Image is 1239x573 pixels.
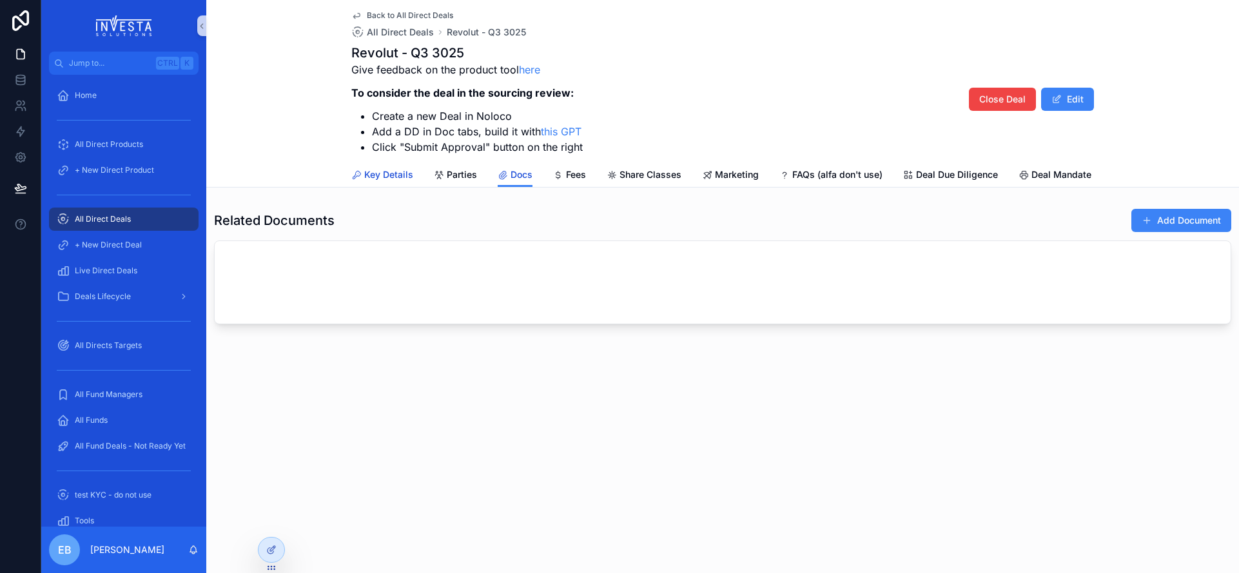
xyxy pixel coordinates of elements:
[75,139,143,150] span: All Direct Products
[372,139,583,155] li: Click "Submit Approval" button on the right
[903,163,998,189] a: Deal Due Diligence
[1131,209,1231,232] button: Add Document
[49,133,199,156] a: All Direct Products
[75,389,142,400] span: All Fund Managers
[75,90,97,101] span: Home
[351,62,583,77] p: Give feedback on the product tool
[69,58,151,68] span: Jump to...
[182,58,192,68] span: K
[75,291,131,302] span: Deals Lifecycle
[75,490,151,500] span: test KYC - do not use
[75,266,137,276] span: Live Direct Deals
[519,63,540,76] a: here
[541,125,581,138] a: this GPT
[58,542,72,558] span: EB
[553,163,586,189] a: Fees
[214,211,335,229] h1: Related Documents
[49,208,199,231] a: All Direct Deals
[372,108,583,124] li: Create a new Deal in Noloco
[715,168,759,181] span: Marketing
[566,168,586,181] span: Fees
[49,409,199,432] a: All Funds
[511,168,532,181] span: Docs
[49,259,199,282] a: Live Direct Deals
[75,516,94,526] span: Tools
[619,168,681,181] span: Share Classes
[351,44,583,62] h1: Revolut - Q3 3025
[49,383,199,406] a: All Fund Managers
[1041,88,1094,111] button: Edit
[447,168,477,181] span: Parties
[49,52,199,75] button: Jump to...CtrlK
[367,10,453,21] span: Back to All Direct Deals
[916,168,998,181] span: Deal Due Diligence
[75,165,154,175] span: + New Direct Product
[792,168,883,181] span: FAQs (alfa don't use)
[49,159,199,182] a: + New Direct Product
[447,26,526,39] a: Revolut - Q3 3025
[1019,163,1168,189] a: Deal Mandate ( (alfa don't use))
[49,285,199,308] a: Deals Lifecycle
[75,240,142,250] span: + New Direct Deal
[351,86,574,99] strong: To consider the deal in the sourcing review:
[372,124,583,139] li: Add a DD in Doc tabs, build it with
[96,15,152,36] img: App logo
[351,26,434,39] a: All Direct Deals
[75,441,186,451] span: All Fund Deals - Not Ready Yet
[969,88,1036,111] button: Close Deal
[49,233,199,257] a: + New Direct Deal
[364,168,413,181] span: Key Details
[351,163,413,189] a: Key Details
[49,483,199,507] a: test KYC - do not use
[367,26,434,39] span: All Direct Deals
[75,415,108,425] span: All Funds
[702,163,759,189] a: Marketing
[779,163,883,189] a: FAQs (alfa don't use)
[75,214,131,224] span: All Direct Deals
[49,509,199,532] a: Tools
[351,10,453,21] a: Back to All Direct Deals
[90,543,164,556] p: [PERSON_NAME]
[41,75,206,527] div: scrollable content
[156,57,179,70] span: Ctrl
[1031,168,1168,181] span: Deal Mandate ( (alfa don't use))
[434,163,477,189] a: Parties
[979,93,1026,106] span: Close Deal
[498,163,532,188] a: Docs
[75,340,142,351] span: All Directs Targets
[607,163,681,189] a: Share Classes
[49,434,199,458] a: All Fund Deals - Not Ready Yet
[49,84,199,107] a: Home
[49,334,199,357] a: All Directs Targets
